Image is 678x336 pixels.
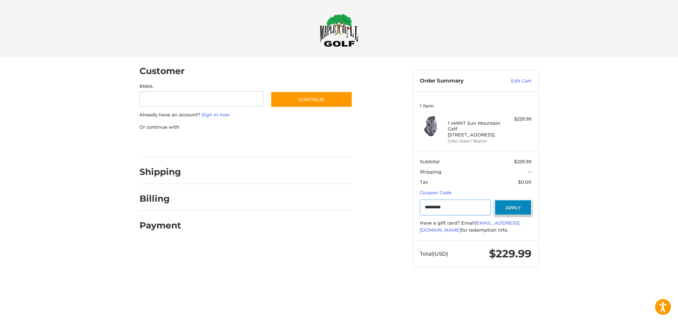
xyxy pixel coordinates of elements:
li: Color Steel / Raptor [448,138,502,144]
div: Have a gift card? Email for redemption info. [420,220,531,233]
h2: Payment [139,220,181,231]
a: Edit Cart [496,78,531,85]
span: Shipping [420,169,441,175]
iframe: PayPal-venmo [257,138,310,150]
div: $229.99 [504,116,531,123]
span: Subtotal [420,159,440,164]
span: $229.99 [514,159,531,164]
a: Sign in now [202,112,230,117]
span: $229.99 [489,247,531,260]
h3: 1 Item [420,103,531,109]
h2: Customer [139,66,185,77]
h4: 1 x MINT Sun Mountain Golf [STREET_ADDRESS] [448,120,502,138]
a: [EMAIL_ADDRESS][DOMAIN_NAME] [420,220,519,233]
label: Email [139,83,264,90]
iframe: PayPal-paypal [137,138,190,150]
p: Or continue with [139,124,352,131]
input: Gift Certificate or Coupon Code [420,200,491,215]
h3: Order Summary [420,78,496,85]
p: Already have an account? [139,111,352,118]
h2: Billing [139,193,181,204]
span: Tax [420,179,428,185]
a: Coupon Code [420,190,452,195]
span: Total (USD) [420,250,448,257]
span: $0.00 [518,179,531,185]
img: Maple Hill Golf [320,14,358,47]
span: -- [528,169,531,175]
button: Continue [270,91,352,108]
iframe: PayPal-paylater [197,138,250,150]
h2: Shipping [139,166,181,177]
button: Apply [494,200,532,215]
